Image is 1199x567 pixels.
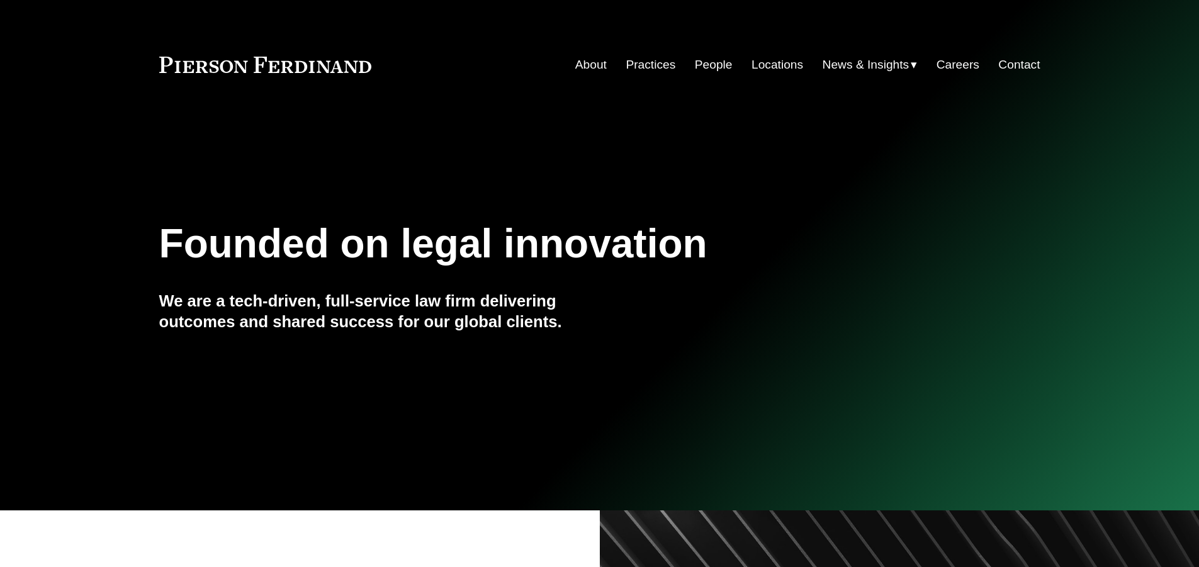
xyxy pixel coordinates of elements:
a: Locations [751,53,803,77]
a: folder dropdown [823,53,918,77]
h4: We are a tech-driven, full-service law firm delivering outcomes and shared success for our global... [159,291,600,332]
span: News & Insights [823,54,909,76]
a: About [575,53,607,77]
h1: Founded on legal innovation [159,221,894,267]
a: Practices [626,53,675,77]
a: Careers [937,53,979,77]
a: People [695,53,733,77]
a: Contact [998,53,1040,77]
